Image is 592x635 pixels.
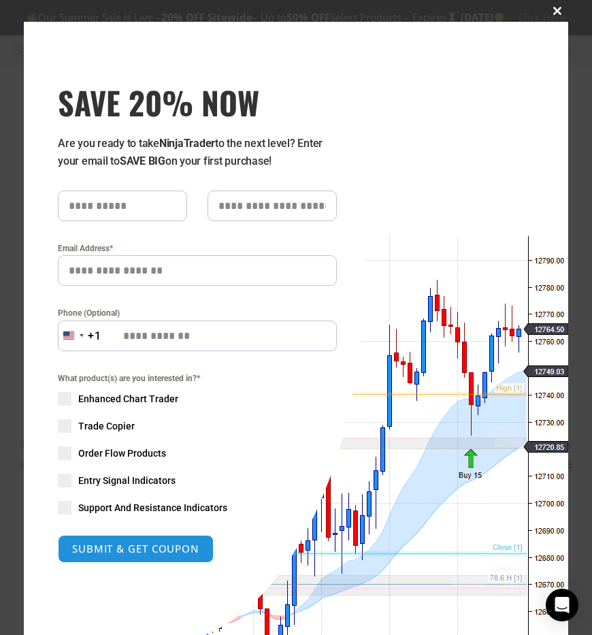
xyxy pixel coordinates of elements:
[58,242,337,255] label: Email Address
[58,321,101,351] button: Selected country
[58,392,337,406] label: Enhanced Chart Trader
[58,474,337,487] label: Entry Signal Indicators
[78,392,178,406] span: Enhanced Chart Trader
[78,419,135,433] span: Trade Copier
[88,327,101,345] div: +1
[120,154,165,167] strong: SAVE BIG
[78,474,176,487] span: Entry Signal Indicators
[58,135,337,170] p: Are you ready to take to the next level? Enter your email to on your first purchase!
[58,446,337,460] label: Order Flow Products
[78,501,227,515] span: Support And Resistance Indicators
[159,137,215,150] strong: NinjaTrader
[78,446,166,460] span: Order Flow Products
[58,83,337,121] span: SAVE 20% NOW
[58,501,337,515] label: Support And Resistance Indicators
[546,589,578,621] div: Open Intercom Messenger
[58,306,337,320] label: Phone (Optional)
[58,372,337,385] span: What product(s) are you interested in?
[58,419,337,433] label: Trade Copier
[58,535,214,563] button: SUBMIT & GET COUPON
